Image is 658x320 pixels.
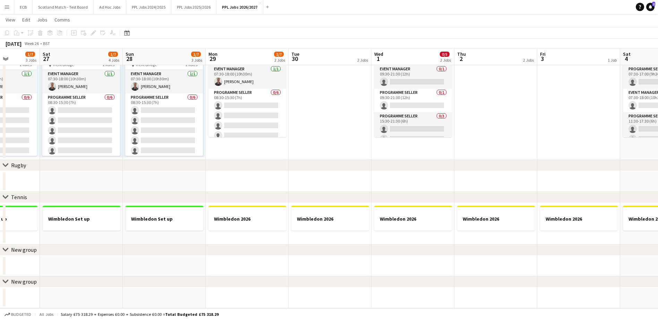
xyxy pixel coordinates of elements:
span: 2 [456,55,466,63]
h3: Wimbledon 2026 [291,216,369,222]
span: Jobs [37,17,48,23]
app-job-card: Wimbledon Set up [126,206,203,231]
span: Fri [540,51,546,57]
span: Total Budgeted £75 318.29 [165,312,219,317]
a: View [3,15,18,24]
span: 0/5 [440,52,450,57]
app-card-role: Programme Seller0/608:30-15:30 (7h) [208,89,286,162]
span: 28 [125,55,134,63]
app-job-card: Wimbledon 2026 [540,206,618,231]
button: ECB [14,0,33,14]
app-job-card: 07:30-18:00 (10h30m)1/7(M) [GEOGRAPHIC_DATA] v New Zealand 3rd Test - [GEOGRAPHIC_DATA] - 11am - ... [208,35,286,137]
a: 2 [646,3,655,11]
button: Scotland Match - Test Board [33,0,94,14]
span: Mon [208,51,217,57]
app-job-card: 07:30-18:00 (10h30m)1/7 Trent Bridge2 RolesEvent Manager1/107:30-18:00 (10h30m)[PERSON_NAME]Progr... [42,53,120,156]
div: 4 Jobs [109,57,119,63]
app-card-role: Event Manager0/109:30-21:30 (12h) [374,65,452,89]
button: Ad Hoc Jobs [94,0,126,14]
div: BST [43,41,50,46]
div: Tennis [11,194,27,201]
app-job-card: Wimbledon 2026 [208,206,286,231]
app-card-role: Programme Seller0/608:30-15:30 (7h) [125,94,203,167]
span: Wed [374,51,383,57]
div: 1 Job [608,57,617,63]
div: 2 Jobs [440,57,451,63]
span: 1/7 [25,52,35,57]
h3: Wimbledon Set up [126,216,203,222]
app-job-card: 07:30-18:00 (10h30m)1/7 Trent Bridge2 RolesEvent Manager1/107:30-18:00 (10h30m)[PERSON_NAME]Progr... [125,53,203,156]
app-card-role: Event Manager1/107:30-18:00 (10h30m)[PERSON_NAME] [208,65,286,89]
span: Thu [457,51,466,57]
div: 2 Jobs [274,57,285,63]
span: All jobs [38,312,55,317]
button: PPL Jobs 2025/2026 [171,0,216,14]
span: 4 [622,55,631,63]
div: 2 Jobs [357,57,368,63]
span: Week 26 [23,41,40,46]
a: Edit [19,15,33,24]
h3: Wimbledon 2026 [208,216,286,222]
span: 1 [373,55,383,63]
a: Comms [52,15,73,24]
div: 3 Jobs [26,57,36,63]
h3: Wimbledon Set up [43,216,120,222]
div: [DATE] [6,40,22,47]
div: New group [11,246,37,253]
app-card-role: Programme Seller0/315:30-21:30 (6h) [374,112,452,156]
span: 29 [207,55,217,63]
span: 3 [539,55,546,63]
app-job-card: Wimbledon 2026 [374,206,452,231]
span: 1/7 [108,52,118,57]
span: Comms [54,17,70,23]
app-job-card: 09:30-21:30 (12h)0/5(M) [GEOGRAPHIC_DATA] v India - 1st T20 - [GEOGRAPHIC_DATA] - 6:30pm [GEOGRAP... [374,35,452,137]
span: 1/7 [274,52,284,57]
span: Sat [43,51,50,57]
app-job-card: Wimbledon 2026 [457,206,535,231]
h3: Wimbledon 2026 [374,216,452,222]
span: Sun [126,51,134,57]
div: 2 Jobs [523,57,534,63]
span: 1/7 [191,52,201,57]
span: 27 [42,55,50,63]
div: New group [11,278,37,285]
app-card-role: Programme Seller0/608:30-15:30 (7h) [42,94,120,167]
span: View [6,17,15,23]
div: 3 Jobs [191,57,202,63]
app-card-role: Event Manager1/107:30-18:00 (10h30m)[PERSON_NAME] [125,70,203,94]
span: Sat [623,51,631,57]
app-job-card: Wimbledon Set up [43,206,120,231]
span: 30 [290,55,299,63]
a: Jobs [34,15,50,24]
button: Budgeted [3,311,32,318]
app-job-card: Wimbledon 2026 [291,206,369,231]
app-card-role: Event Manager1/107:30-18:00 (10h30m)[PERSON_NAME] [42,70,120,94]
span: Tue [291,51,299,57]
div: Salary £75 318.29 + Expenses £0.00 + Subsistence £0.00 = [61,312,219,317]
span: Budgeted [11,312,31,317]
span: Edit [22,17,30,23]
h3: Wimbledon 2026 [457,216,535,222]
span: 2 [652,2,655,6]
app-card-role: Programme Seller0/109:30-21:30 (12h) [374,89,452,112]
button: PPL Jobs 2024/2025 [126,0,171,14]
div: Rugby [11,162,26,169]
h3: Wimbledon 2026 [540,216,618,222]
button: PPL Jobs 2026/2027 [216,0,263,14]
